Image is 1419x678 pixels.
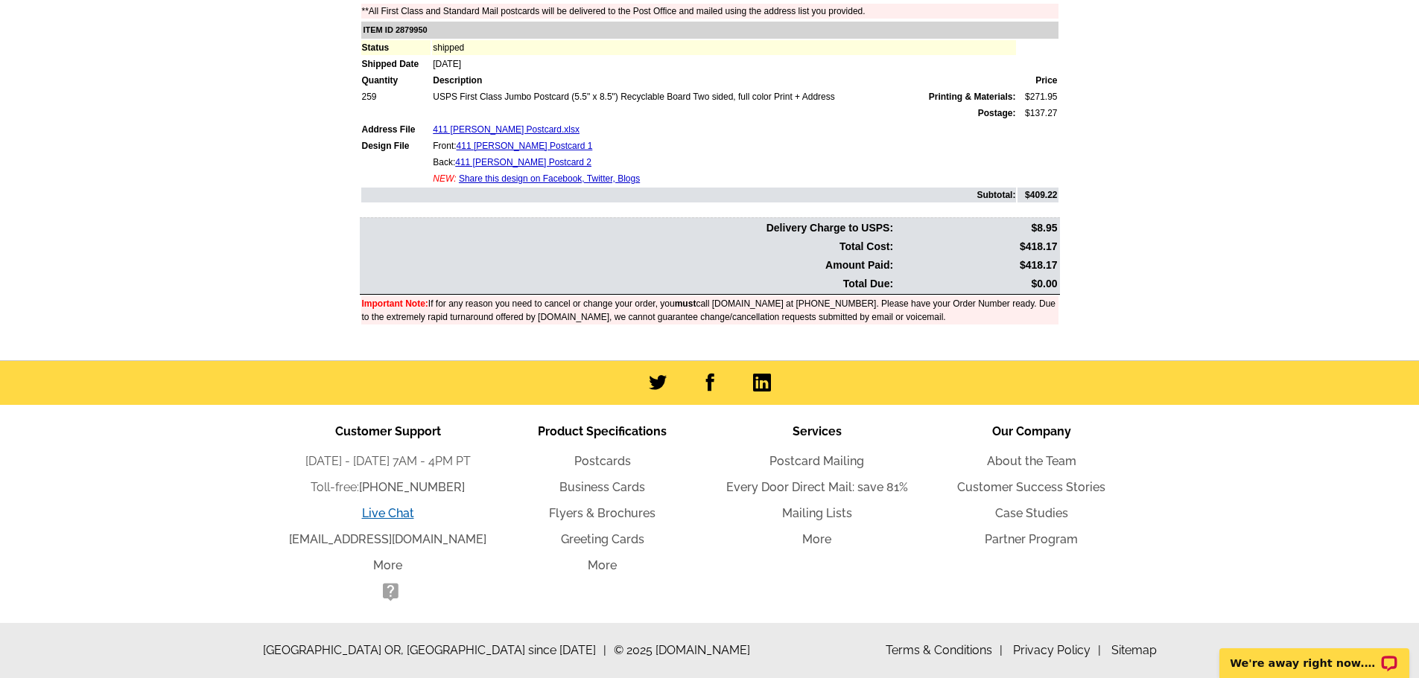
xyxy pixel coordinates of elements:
[782,506,852,520] a: Mailing Lists
[361,122,431,137] td: Address File
[1111,643,1157,657] a: Sitemap
[263,642,606,659] span: [GEOGRAPHIC_DATA] OR, [GEOGRAPHIC_DATA] since [DATE]
[459,173,640,184] a: Share this design on Facebook, Twitter, Blogs
[895,220,1058,237] td: $8.95
[432,40,1016,55] td: shipped
[538,424,667,438] span: Product Specifications
[362,298,428,309] font: Important Note:
[1013,643,1101,657] a: Privacy Policy
[929,90,1016,103] span: Printing & Materials:
[362,506,414,520] a: Live Chat
[361,296,1058,324] td: If for any reason you need to cancel or change your order, you call [DOMAIN_NAME] at [PHONE_NUMBE...
[895,238,1058,255] td: $418.17
[361,238,895,255] td: Total Cost:
[432,73,1016,88] td: Description
[432,89,1016,104] td: USPS First Class Jumbo Postcard (5.5" x 8.5") Recyclable Board Two sided, full color Print + Address
[281,479,495,496] li: Toll-free:
[432,57,1016,71] td: [DATE]
[561,532,644,546] a: Greeting Cards
[361,73,431,88] td: Quantity
[987,454,1076,468] a: About the Team
[361,188,1017,202] td: Subtotal:
[1018,89,1058,104] td: $271.95
[793,424,842,438] span: Services
[457,141,593,151] a: 411 [PERSON_NAME] Postcard 1
[675,298,696,309] b: must
[361,275,895,292] td: Total Due:
[455,157,591,167] a: 411 [PERSON_NAME] Postcard 2
[802,532,831,546] a: More
[895,275,1058,292] td: $0.00
[361,138,431,153] td: Design File
[361,40,431,55] td: Status
[992,424,1071,438] span: Our Company
[359,480,465,494] a: [PHONE_NUMBER]
[886,643,1003,657] a: Terms & Conditions
[361,220,895,237] td: Delivery Charge to USPS:
[1018,106,1058,121] td: $137.27
[574,454,631,468] a: Postcards
[985,532,1078,546] a: Partner Program
[432,138,1016,153] td: Front:
[361,57,431,71] td: Shipped Date
[1210,631,1419,678] iframe: LiveChat chat widget
[726,480,908,494] a: Every Door Direct Mail: save 81%
[978,108,1016,118] strong: Postage:
[1018,73,1058,88] td: Price
[433,124,580,135] a: 411 [PERSON_NAME] Postcard.xlsx
[361,22,1058,39] td: ITEM ID 2879950
[433,173,456,184] span: NEW:
[995,506,1068,520] a: Case Studies
[361,257,895,274] td: Amount Paid:
[769,454,864,468] a: Postcard Mailing
[281,452,495,470] li: [DATE] - [DATE] 7AM - 4PM PT
[432,155,1016,170] td: Back:
[335,424,441,438] span: Customer Support
[289,532,486,546] a: [EMAIL_ADDRESS][DOMAIN_NAME]
[588,558,617,572] a: More
[895,257,1058,274] td: $418.17
[373,558,402,572] a: More
[361,4,1058,19] td: **All First Class and Standard Mail postcards will be delivered to the Post Office and mailed usi...
[559,480,645,494] a: Business Cards
[1018,188,1058,202] td: $409.22
[614,642,750,659] span: © 2025 [DOMAIN_NAME]
[957,480,1105,494] a: Customer Success Stories
[549,506,655,520] a: Flyers & Brochures
[361,89,431,104] td: 259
